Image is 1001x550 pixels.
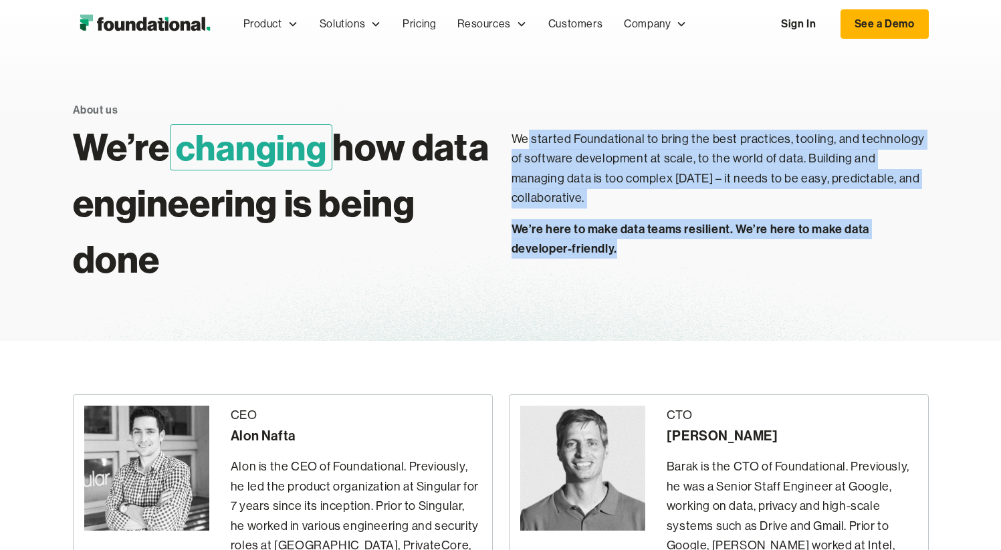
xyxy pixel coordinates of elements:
div: Product [243,15,282,33]
iframe: Chat Widget [934,486,1001,550]
div: Product [233,2,309,46]
img: Alon Nafta - CEO [84,406,209,531]
span: changing [170,124,333,170]
div: About us [73,102,118,119]
div: Resources [457,15,510,33]
p: We started Foundational to bring the best practices, tooling, and technology of software developm... [512,130,929,209]
div: Resources [447,2,537,46]
div: Company [624,15,671,33]
div: Alon Nafta [231,425,481,446]
div: CEO [231,406,481,426]
div: Solutions [320,15,365,33]
div: CTO [667,406,917,426]
a: Customers [538,2,613,46]
div: וידג'ט של צ'אט [934,486,1001,550]
a: Sign In [768,10,829,38]
a: Pricing [392,2,447,46]
a: See a Demo [841,9,929,39]
img: Barak Forgoun - CTO [520,406,645,531]
div: Company [613,2,697,46]
div: [PERSON_NAME] [667,425,917,446]
img: Foundational Logo [73,11,217,37]
h1: We’re how data engineering is being done [73,119,490,287]
a: home [73,11,217,37]
div: Solutions [309,2,392,46]
p: We’re here to make data teams resilient. We’re here to make data developer-friendly. [512,219,929,259]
